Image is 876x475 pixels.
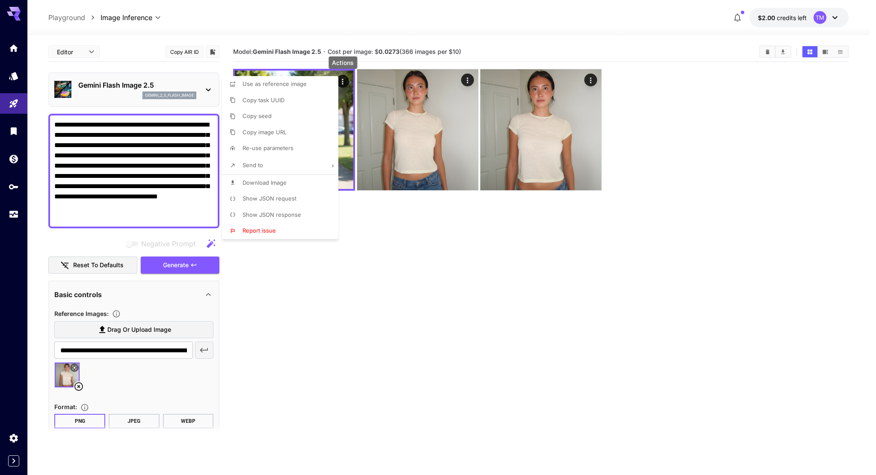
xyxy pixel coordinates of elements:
[243,227,276,234] span: Report issue
[328,56,357,69] div: Actions
[243,145,293,151] span: Re-use parameters
[243,179,287,186] span: Download Image
[243,97,284,103] span: Copy task UUID
[243,162,263,168] span: Send to
[243,112,272,119] span: Copy seed
[243,195,296,202] span: Show JSON request
[243,80,307,87] span: Use as reference image
[243,211,301,218] span: Show JSON response
[243,129,287,136] span: Copy image URL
